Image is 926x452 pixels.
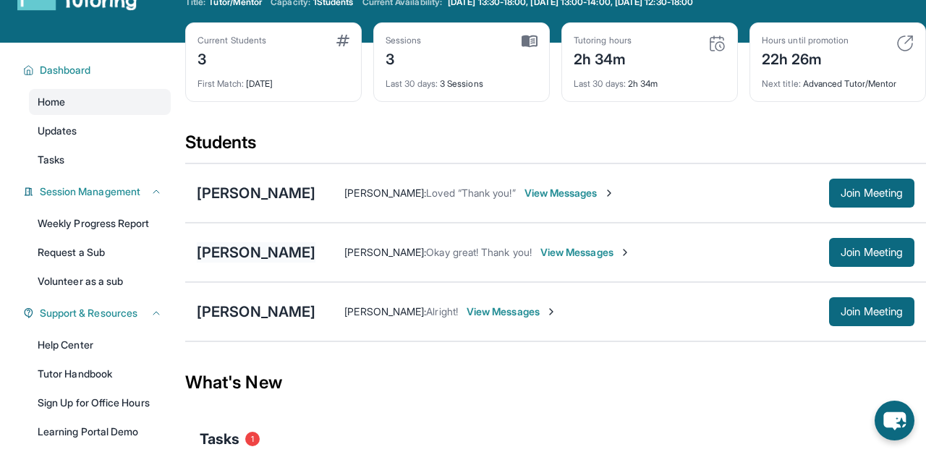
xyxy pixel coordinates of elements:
span: Updates [38,124,77,138]
img: card [896,35,914,52]
a: Sign Up for Office Hours [29,390,171,416]
a: Help Center [29,332,171,358]
span: Home [38,95,65,109]
span: [PERSON_NAME] : [344,305,426,317]
img: Chevron-Right [619,247,631,258]
span: Last 30 days : [574,78,626,89]
span: 1 [245,432,260,446]
div: 3 Sessions [386,69,538,90]
span: Join Meeting [841,307,903,316]
div: What's New [185,351,926,414]
span: View Messages [467,304,557,319]
span: View Messages [524,186,615,200]
span: Tasks [38,153,64,167]
span: Next title : [762,78,801,89]
span: Loved “Thank you!” [426,187,515,199]
div: [DATE] [197,69,349,90]
span: Join Meeting [841,189,903,197]
div: [PERSON_NAME] [197,242,315,263]
div: Students [185,131,926,163]
span: First Match : [197,78,244,89]
span: Support & Resources [40,306,137,320]
a: Tasks [29,147,171,173]
div: 3 [197,46,266,69]
button: Join Meeting [829,179,914,208]
div: 2h 34m [574,69,726,90]
span: [PERSON_NAME] : [344,246,426,258]
span: Join Meeting [841,248,903,257]
a: Updates [29,118,171,144]
span: Alright! [426,305,458,317]
div: [PERSON_NAME] [197,302,315,322]
button: Join Meeting [829,238,914,267]
a: Learning Portal Demo [29,419,171,445]
button: Support & Resources [34,306,162,320]
img: Chevron-Right [545,306,557,317]
div: Advanced Tutor/Mentor [762,69,914,90]
img: card [336,35,349,46]
span: [PERSON_NAME] : [344,187,426,199]
button: chat-button [875,401,914,440]
button: Session Management [34,184,162,199]
a: Volunteer as a sub [29,268,171,294]
img: Chevron-Right [603,187,615,199]
a: Request a Sub [29,239,171,265]
span: View Messages [540,245,631,260]
a: Tutor Handbook [29,361,171,387]
a: Weekly Progress Report [29,210,171,236]
a: Home [29,89,171,115]
button: Join Meeting [829,297,914,326]
img: card [522,35,538,48]
div: Hours until promotion [762,35,849,46]
div: 22h 26m [762,46,849,69]
img: card [708,35,726,52]
span: Dashboard [40,63,91,77]
div: Current Students [197,35,266,46]
div: Sessions [386,35,422,46]
div: [PERSON_NAME] [197,183,315,203]
span: Tasks [200,429,239,449]
button: Dashboard [34,63,162,77]
span: Okay great! Thank you! [426,246,532,258]
span: Last 30 days : [386,78,438,89]
div: 2h 34m [574,46,632,69]
div: Tutoring hours [574,35,632,46]
div: 3 [386,46,422,69]
span: Session Management [40,184,140,199]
